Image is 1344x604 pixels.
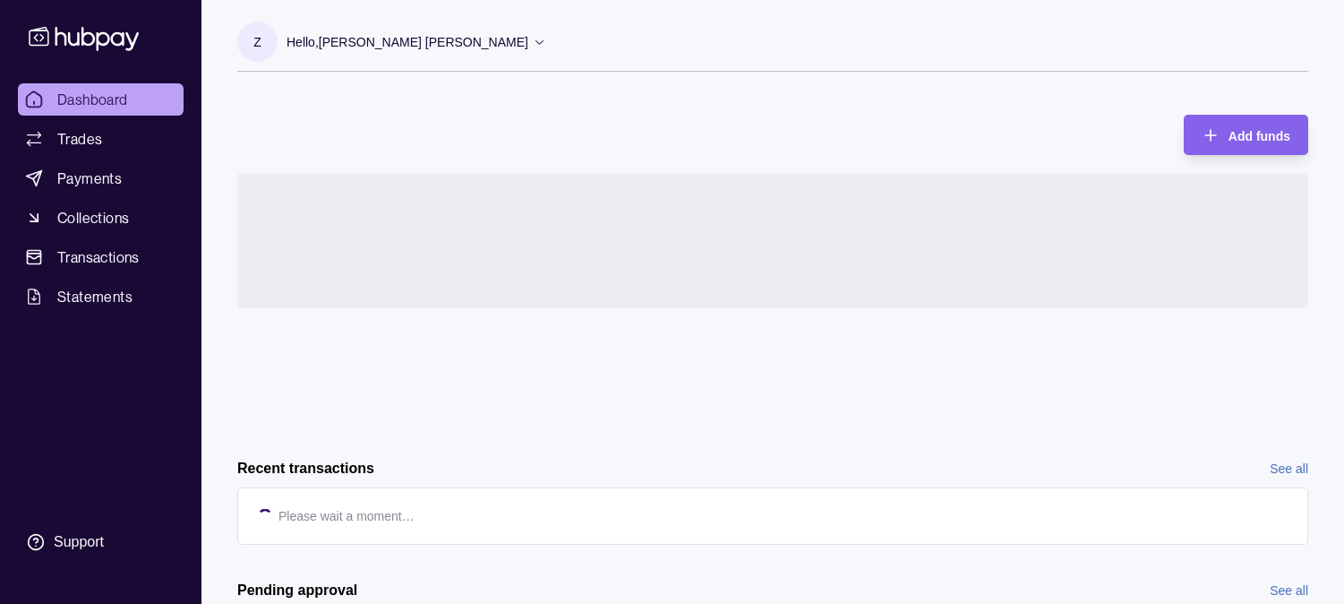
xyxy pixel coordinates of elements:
[18,123,184,155] a: Trades
[57,286,133,307] span: Statements
[1270,459,1308,479] a: See all
[253,32,261,52] p: Z
[18,83,184,116] a: Dashboard
[54,532,104,552] div: Support
[287,32,528,52] p: Hello, [PERSON_NAME] [PERSON_NAME]
[57,246,140,268] span: Transactions
[1184,115,1308,155] button: Add funds
[237,581,357,600] h2: Pending approval
[18,241,184,273] a: Transactions
[278,506,415,526] p: Please wait a moment…
[1270,581,1308,600] a: See all
[18,202,184,234] a: Collections
[18,162,184,194] a: Payments
[57,168,122,189] span: Payments
[57,207,129,229] span: Collections
[18,280,184,313] a: Statements
[57,128,102,150] span: Trades
[237,459,374,479] h2: Recent transactions
[1228,129,1290,143] span: Add funds
[18,523,184,561] a: Support
[57,89,128,110] span: Dashboard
